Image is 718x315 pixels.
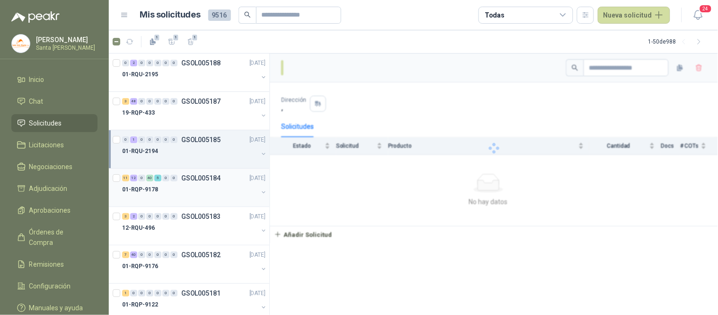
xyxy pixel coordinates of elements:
div: 3 [122,98,129,105]
span: Aprobaciones [29,205,71,216]
div: 12 [130,175,137,181]
div: 0 [162,252,169,258]
div: 2 [130,213,137,220]
a: Aprobaciones [11,201,98,219]
div: 0 [146,252,153,258]
div: 0 [162,213,169,220]
div: 0 [146,290,153,297]
span: Manuales y ayuda [29,303,83,313]
p: 01-RQP-9178 [122,185,158,194]
p: GSOL005184 [181,175,221,181]
a: 11 12 0 40 5 0 0 GSOL005184[DATE] 01-RQP-9178 [122,172,267,203]
div: 0 [162,98,169,105]
div: 0 [170,213,177,220]
div: 0 [138,175,145,181]
div: 3 [122,213,129,220]
div: 0 [162,175,169,181]
div: 0 [138,98,145,105]
a: 3 2 0 0 0 0 0 GSOL005183[DATE] 12-RQU-496 [122,211,267,241]
div: 2 [130,60,137,66]
span: 1 [173,34,179,41]
div: 0 [162,290,169,297]
div: 1 - 50 de 988 [648,34,707,49]
div: 0 [122,136,129,143]
div: Todas [485,10,505,20]
div: 1 [130,136,137,143]
p: 01-RQP-9122 [122,300,158,309]
div: 0 [146,213,153,220]
div: 1 [122,290,129,297]
button: Nueva solicitud [598,7,670,24]
span: 1 [154,34,160,41]
a: 7 40 0 0 0 0 0 GSOL005182[DATE] 01-RQP-9176 [122,249,267,279]
span: Solicitudes [29,118,62,128]
p: 12-RQU-496 [122,224,155,233]
span: search [244,11,251,18]
div: 0 [170,136,177,143]
div: 0 [138,136,145,143]
a: Remisiones [11,255,98,273]
a: Inicio [11,71,98,89]
div: 0 [154,136,161,143]
p: 01-RQU-2195 [122,70,158,79]
span: 9516 [208,9,231,21]
div: 0 [146,60,153,66]
div: 0 [146,98,153,105]
span: Configuración [29,281,71,291]
div: 0 [162,60,169,66]
a: 0 2 0 0 0 0 0 GSOL005188[DATE] 01-RQU-2195 [122,57,267,88]
span: 24 [699,4,712,13]
p: GSOL005185 [181,136,221,143]
p: [DATE] [249,289,266,298]
button: 1 [164,34,179,49]
span: Licitaciones [29,140,64,150]
a: Órdenes de Compra [11,223,98,252]
span: Inicio [29,74,44,85]
div: 0 [154,213,161,220]
div: 40 [146,175,153,181]
button: 1 [145,34,160,49]
div: 40 [130,252,137,258]
p: Santa [PERSON_NAME] [36,45,95,51]
span: Órdenes de Compra [29,227,89,248]
div: 0 [130,290,137,297]
div: 11 [122,175,129,181]
div: 7 [122,252,129,258]
p: [DATE] [249,135,266,144]
button: 1 [183,34,198,49]
a: Chat [11,92,98,110]
span: Adjudicación [29,183,68,194]
p: GSOL005188 [181,60,221,66]
div: 0 [170,252,177,258]
h1: Mis solicitudes [140,8,201,22]
p: GSOL005182 [181,252,221,258]
a: Licitaciones [11,136,98,154]
div: 0 [170,98,177,105]
div: 0 [138,60,145,66]
div: 0 [154,60,161,66]
p: [PERSON_NAME] [36,36,95,43]
p: 01-RQP-9176 [122,262,158,271]
div: 0 [170,60,177,66]
span: Negociaciones [29,162,73,172]
div: 0 [154,98,161,105]
span: Chat [29,96,44,107]
div: 0 [146,136,153,143]
div: 5 [154,175,161,181]
div: 0 [154,252,161,258]
p: [DATE] [249,251,266,260]
p: GSOL005181 [181,290,221,297]
div: 0 [154,290,161,297]
span: 1 [192,34,198,41]
p: 01-RQU-2194 [122,147,158,156]
div: 0 [170,175,177,181]
p: [DATE] [249,59,266,68]
a: 0 1 0 0 0 0 0 GSOL005185[DATE] 01-RQU-2194 [122,134,267,164]
div: 0 [170,290,177,297]
p: 19-RQP-433 [122,108,155,117]
img: Logo peakr [11,11,60,23]
a: Configuración [11,277,98,295]
div: 0 [138,290,145,297]
a: Adjudicación [11,180,98,198]
p: GSOL005187 [181,98,221,105]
